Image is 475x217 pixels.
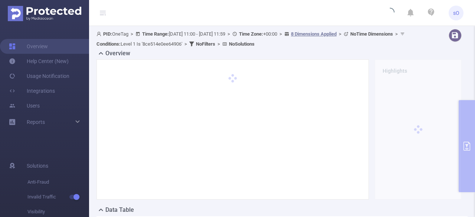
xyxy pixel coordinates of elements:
a: Users [9,98,40,113]
span: > [393,31,400,37]
b: PID: [103,31,112,37]
h2: Data Table [105,206,134,214]
span: Invalid Traffic [27,190,89,204]
i: icon: loading [386,8,394,18]
span: Reports [27,119,45,125]
span: Solutions [27,158,48,173]
span: > [337,31,344,37]
a: Reports [27,115,45,129]
b: No Filters [196,41,215,47]
a: Usage Notification [9,69,69,83]
u: 8 Dimensions Applied [291,31,337,37]
b: Conditions : [96,41,121,47]
span: Anti-Fraud [27,175,89,190]
a: Overview [9,39,48,54]
span: OneTag [DATE] 11:00 - [DATE] 11:59 +00:00 [96,31,407,47]
span: > [182,41,189,47]
span: sO [453,6,459,20]
a: Help Center (New) [9,54,69,69]
b: Time Zone: [239,31,263,37]
b: No Time Dimensions [350,31,393,37]
a: Integrations [9,83,55,98]
span: Level 1 Is '8ce514e0ee64906' [96,41,182,47]
span: > [128,31,135,37]
span: > [225,31,232,37]
b: Time Range: [142,31,169,37]
span: > [277,31,284,37]
i: icon: user [96,32,103,36]
h2: Overview [105,49,130,58]
b: No Solutions [229,41,255,47]
img: Protected Media [8,6,81,21]
span: > [215,41,222,47]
